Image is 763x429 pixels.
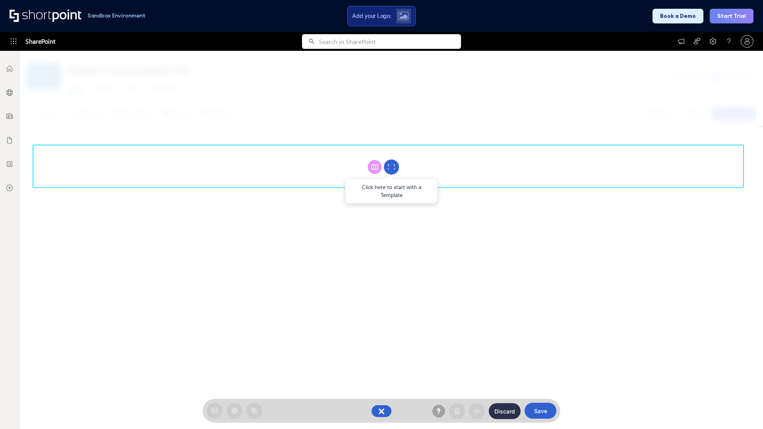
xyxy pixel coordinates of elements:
[87,14,145,18] h1: Sandbox Environment
[525,403,556,419] button: Save
[352,12,391,19] span: Add your Logo:
[319,34,461,49] input: Search in SharePoint
[723,391,763,429] iframe: Chat Widget
[25,32,55,51] span: SharePoint
[710,9,753,23] button: Start Trial
[489,403,521,419] button: Discard
[653,9,703,23] button: Book a Demo
[398,12,409,20] img: Upload logo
